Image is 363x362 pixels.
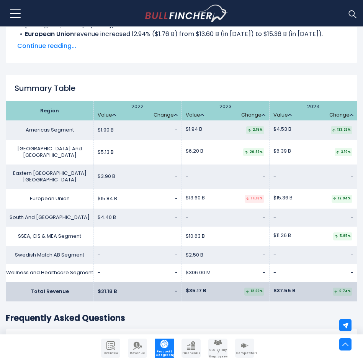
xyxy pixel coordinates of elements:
span: Competitors [236,352,253,355]
span: $15.36 B [273,195,293,201]
span: Revenue [129,352,146,355]
div: 133.23% [331,126,352,134]
span: - [186,214,188,221]
td: [GEOGRAPHIC_DATA] And [GEOGRAPHIC_DATA] [6,140,94,165]
a: Value [273,112,292,118]
span: $11.26 B [273,232,291,239]
div: 14.18% [245,195,264,203]
span: - [175,270,178,276]
span: $6.20 B [186,148,203,155]
td: Eastern [GEOGRAPHIC_DATA] [GEOGRAPHIC_DATA] [6,165,94,189]
span: Continue reading... [17,41,346,51]
td: European Union [6,189,94,209]
a: Change [241,112,265,118]
span: - [273,214,276,221]
div: 5.95% [333,232,352,240]
span: - [98,252,100,258]
div: 12.94% [332,195,352,203]
span: - [186,173,188,180]
td: Americas Segment [6,120,94,140]
span: - [273,252,276,258]
div: 3.10% [335,148,352,156]
a: Company Revenue [128,339,147,358]
td: Swedish Match AB Segment [6,246,94,264]
span: - [175,149,178,156]
b: European Union [25,30,74,38]
th: 2023 [181,101,270,120]
img: Bullfincher logo [145,5,228,22]
a: Value [98,112,116,118]
span: - [263,270,265,276]
span: $1.90 B [98,127,114,133]
span: $1.94 B [186,126,202,133]
th: 2024 [270,101,358,120]
a: Company Product/Geography [155,339,174,358]
td: South And [GEOGRAPHIC_DATA] [6,209,94,227]
th: Region [6,101,94,120]
span: $31.18 B [98,288,117,295]
span: - [263,233,265,240]
a: Company Financials [181,339,201,358]
div: 12.83% [244,288,264,296]
span: - [175,288,178,295]
span: $35.17 B [186,288,206,294]
span: $6.39 B [273,148,291,155]
td: Total Revenue [6,282,94,301]
a: Company Competitors [235,339,254,358]
div: 20.83% [243,148,264,156]
span: - [175,252,178,258]
td: SSEA, CIS & MEA Segment [6,227,94,246]
span: - [273,173,276,180]
span: - [351,270,353,276]
span: - [98,270,100,276]
span: - [273,270,276,276]
span: - [263,173,265,180]
div: 2.15% [246,126,264,134]
span: $4.53 B [273,126,291,133]
a: Value [186,112,204,118]
td: Wellness and Healthcare Segment [6,264,94,282]
span: - [351,173,353,180]
a: Company Employees [208,339,227,358]
span: $306.00 M [186,270,211,276]
span: Product / Geography [155,350,173,357]
a: Company Overview [101,339,120,358]
span: - [263,214,265,221]
span: $37.55 B [273,288,295,294]
span: - [175,214,178,221]
th: 2022 [94,101,182,120]
span: - [175,196,178,202]
h2: Summary Table [6,84,357,93]
h3: Frequently Asked Questions [6,313,357,324]
span: - [351,252,353,258]
span: Overview [102,352,119,355]
div: 6.74% [333,288,352,296]
span: - [263,252,265,258]
a: Go to homepage [145,5,227,22]
span: $15.84 B [98,196,117,202]
span: - [175,173,178,180]
span: $4.40 B [98,214,116,221]
span: Financials [182,352,200,355]
span: $13.60 B [186,195,205,201]
span: CEO Salary / Employees [209,349,227,358]
span: - [175,233,178,240]
li: revenue increased 12.94% ($1.76 B) from $13.60 B (in [DATE]) to $15.36 B (in [DATE]). [17,30,346,39]
span: - [175,127,178,133]
span: $3.90 B [98,173,115,180]
span: $2.50 B [186,252,203,258]
span: $5.13 B [98,149,114,156]
span: $10.63 B [186,233,205,240]
a: Change [329,112,353,118]
span: - [351,214,353,221]
a: Change [154,112,178,118]
span: - [98,233,100,240]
